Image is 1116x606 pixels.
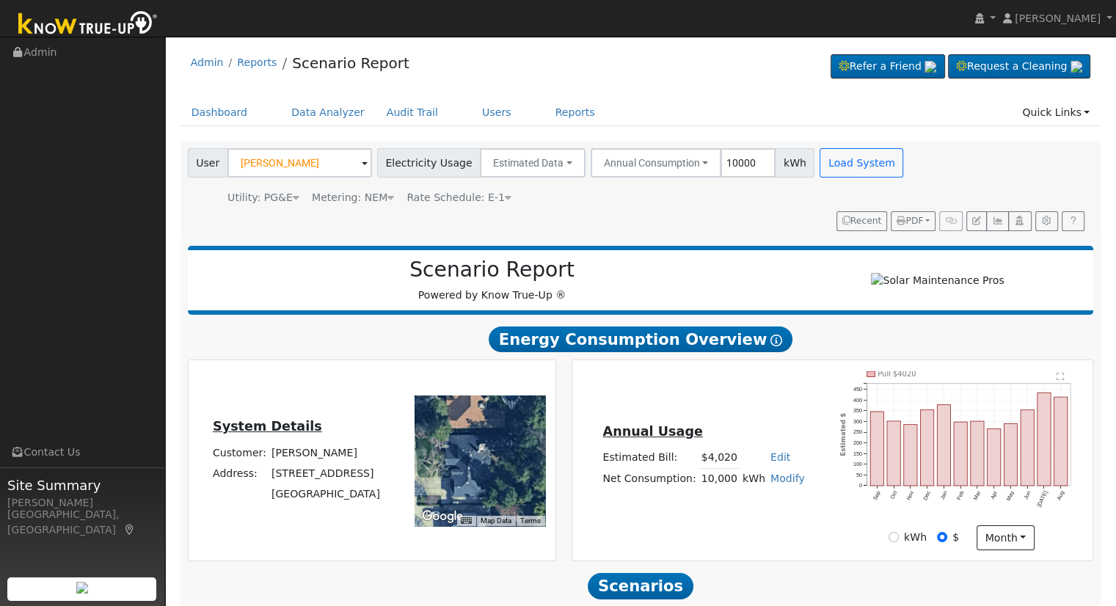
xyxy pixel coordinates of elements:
text: [DATE] [1037,490,1050,508]
text: Nov [905,489,916,501]
text: Aug [1057,490,1067,502]
button: Annual Consumption [591,148,722,178]
text: 350 [853,407,862,414]
rect: onclick="" [971,421,985,486]
img: Solar Maintenance Pros [871,273,1004,288]
u: System Details [213,419,322,434]
text: Mar [973,489,983,501]
img: retrieve [924,61,936,73]
span: kWh [775,148,814,178]
text: 150 [853,450,862,456]
span: Site Summary [7,475,157,495]
text: Jun [1023,490,1032,501]
td: [GEOGRAPHIC_DATA] [269,483,382,504]
i: Show Help [770,335,782,346]
rect: onclick="" [870,412,883,486]
rect: onclick="" [1004,423,1018,486]
a: Data Analyzer [280,99,376,126]
img: retrieve [76,582,88,594]
span: User [188,148,228,178]
a: Request a Cleaning [948,54,1090,79]
button: Keyboard shortcuts [461,516,471,526]
img: retrieve [1071,61,1082,73]
a: Help Link [1062,211,1084,232]
div: [PERSON_NAME] [7,495,157,511]
text: 0 [859,482,862,489]
text: 300 [853,418,862,425]
text: Apr [990,489,999,500]
td: Net Consumption: [600,468,699,489]
a: Quick Links [1011,99,1101,126]
button: Recent [836,211,888,232]
a: Reports [237,56,277,68]
rect: onclick="" [988,428,1001,486]
text: 250 [853,428,862,435]
text: Feb [956,490,966,501]
button: Estimated Data [480,148,586,178]
button: Multi-Series Graph [986,211,1009,232]
rect: onclick="" [1021,409,1035,486]
button: Edit User [966,211,987,232]
td: Estimated Bill: [600,448,699,469]
a: Terms (opens in new tab) [520,516,541,525]
a: Audit Trail [376,99,449,126]
a: Map [123,524,136,536]
a: Modify [770,472,805,484]
text: Dec [922,489,933,501]
h2: Scenario Report [203,258,781,282]
text: May [1006,489,1016,502]
rect: onclick="" [1055,397,1068,486]
u: Annual Usage [602,424,702,439]
text: 200 [853,439,862,446]
td: [STREET_ADDRESS] [269,463,382,483]
button: Settings [1035,211,1058,232]
rect: onclick="" [921,409,934,486]
a: Edit [770,451,790,463]
a: Refer a Friend [831,54,945,79]
rect: onclick="" [1038,393,1051,486]
a: Dashboard [180,99,259,126]
span: Alias: None [406,191,511,203]
span: Electricity Usage [377,148,481,178]
button: PDF [891,211,936,232]
div: [GEOGRAPHIC_DATA], [GEOGRAPHIC_DATA] [7,507,157,538]
text: Sep [872,490,882,502]
text: 50 [856,472,862,478]
input: $ [937,532,947,542]
span: [PERSON_NAME] [1015,12,1101,24]
span: PDF [897,216,923,226]
img: Know True-Up [11,8,165,41]
text: Pull $4020 [878,370,916,378]
div: Metering: NEM [312,190,394,205]
input: kWh [889,532,899,542]
text: Estimated $ [840,412,847,456]
text:  [1057,372,1065,381]
td: 10,000 [699,468,740,489]
td: Address: [210,463,269,483]
button: month [977,525,1035,550]
button: Map Data [481,516,511,526]
span: Energy Consumption Overview [489,326,792,353]
div: Utility: PG&E [227,190,299,205]
text: 400 [853,396,862,403]
label: $ [952,530,959,545]
button: Load System [820,148,903,178]
a: Open this area in Google Maps (opens a new window) [418,507,467,526]
td: [PERSON_NAME] [269,442,382,463]
a: Scenario Report [292,54,409,72]
rect: onclick="" [887,421,900,486]
text: 450 [853,386,862,393]
rect: onclick="" [904,424,917,486]
td: Customer: [210,442,269,463]
a: Admin [191,56,224,68]
div: Powered by Know True-Up ® [195,258,789,303]
span: Scenarios [588,573,693,599]
text: Oct [889,490,899,500]
rect: onclick="" [938,404,951,486]
a: Reports [544,99,606,126]
img: Google [418,507,467,526]
button: Login As [1008,211,1031,232]
text: 100 [853,461,862,467]
a: Users [471,99,522,126]
td: $4,020 [699,448,740,469]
